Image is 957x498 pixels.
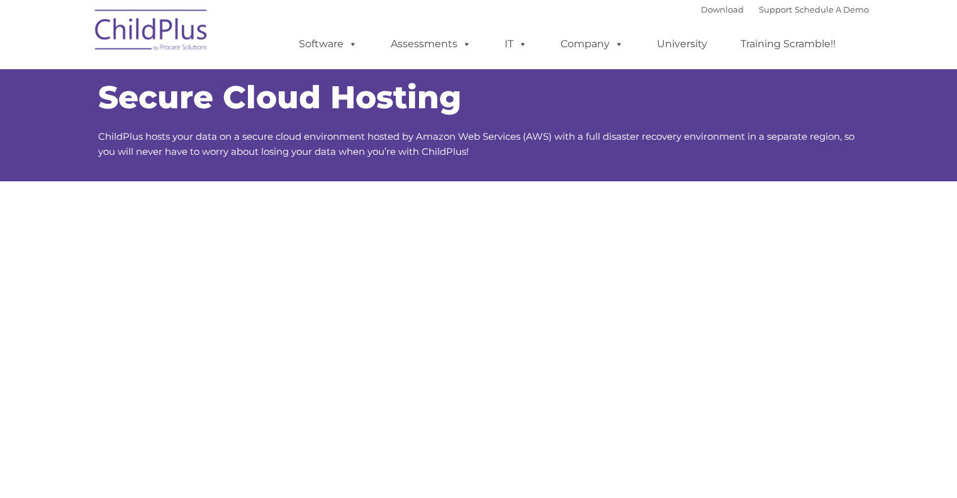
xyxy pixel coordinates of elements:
[644,31,720,57] a: University
[492,31,540,57] a: IT
[701,4,869,14] font: |
[728,31,848,57] a: Training Scramble!!
[89,1,215,64] img: ChildPlus by Procare Solutions
[98,130,854,157] span: ChildPlus hosts your data on a secure cloud environment hosted by Amazon Web Services (AWS) with ...
[759,4,792,14] a: Support
[378,31,484,57] a: Assessments
[98,78,461,116] span: Secure Cloud Hosting
[701,4,744,14] a: Download
[286,31,370,57] a: Software
[548,31,636,57] a: Company
[795,4,869,14] a: Schedule A Demo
